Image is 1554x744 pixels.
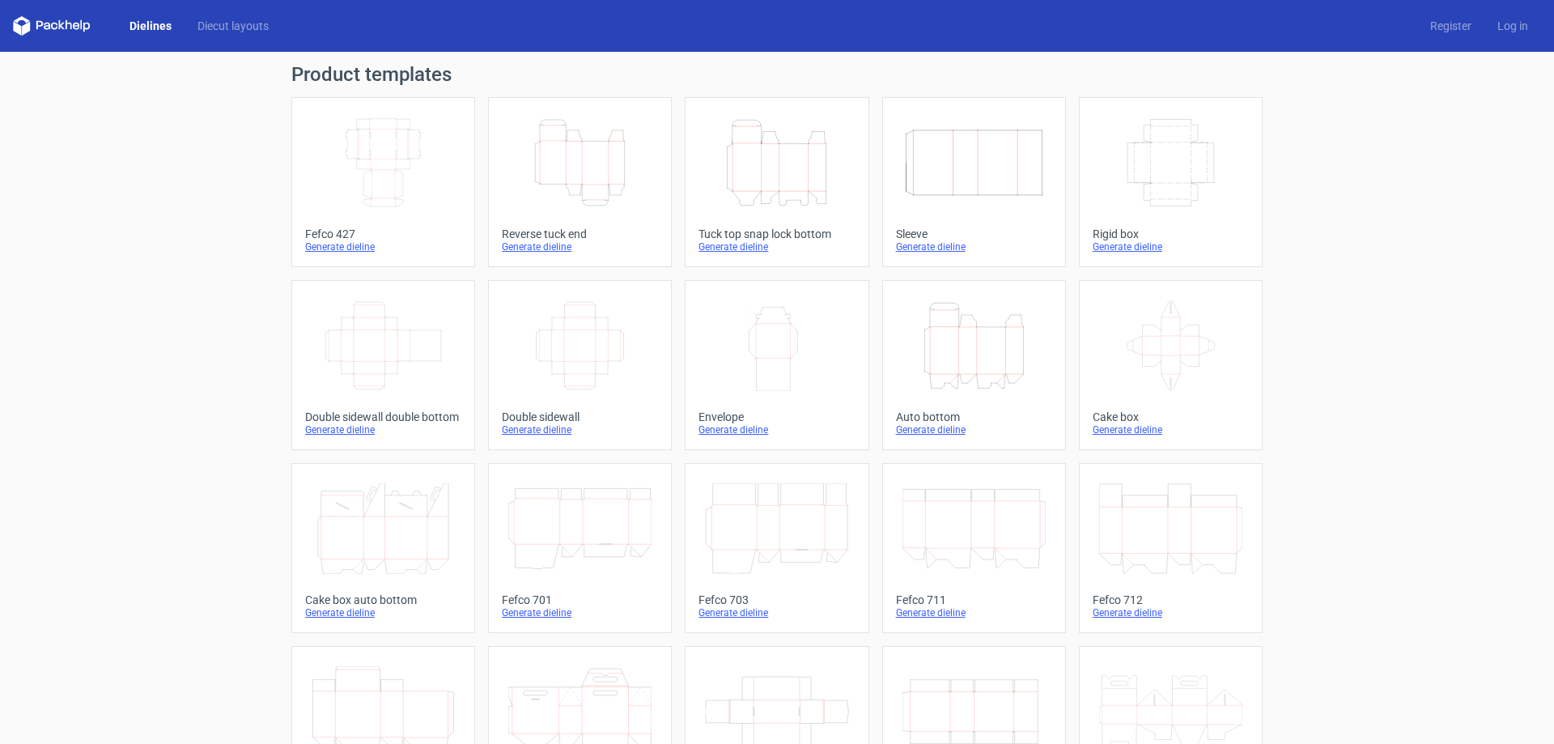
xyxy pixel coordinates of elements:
[1093,240,1249,253] div: Generate dieline
[1079,97,1263,267] a: Rigid boxGenerate dieline
[882,280,1066,450] a: Auto bottomGenerate dieline
[896,423,1052,436] div: Generate dieline
[882,97,1066,267] a: SleeveGenerate dieline
[882,463,1066,633] a: Fefco 711Generate dieline
[698,227,855,240] div: Tuck top snap lock bottom
[896,227,1052,240] div: Sleeve
[1093,593,1249,606] div: Fefco 712
[1079,463,1263,633] a: Fefco 712Generate dieline
[291,97,475,267] a: Fefco 427Generate dieline
[305,227,461,240] div: Fefco 427
[305,606,461,619] div: Generate dieline
[685,463,868,633] a: Fefco 703Generate dieline
[1079,280,1263,450] a: Cake boxGenerate dieline
[305,240,461,253] div: Generate dieline
[488,97,672,267] a: Reverse tuck endGenerate dieline
[305,423,461,436] div: Generate dieline
[305,593,461,606] div: Cake box auto bottom
[1093,606,1249,619] div: Generate dieline
[502,423,658,436] div: Generate dieline
[502,410,658,423] div: Double sidewall
[488,463,672,633] a: Fefco 701Generate dieline
[685,280,868,450] a: EnvelopeGenerate dieline
[896,410,1052,423] div: Auto bottom
[1093,410,1249,423] div: Cake box
[1417,18,1484,34] a: Register
[698,410,855,423] div: Envelope
[502,606,658,619] div: Generate dieline
[291,463,475,633] a: Cake box auto bottomGenerate dieline
[685,97,868,267] a: Tuck top snap lock bottomGenerate dieline
[698,240,855,253] div: Generate dieline
[896,593,1052,606] div: Fefco 711
[1093,227,1249,240] div: Rigid box
[1484,18,1541,34] a: Log in
[698,423,855,436] div: Generate dieline
[291,65,1263,84] h1: Product templates
[896,240,1052,253] div: Generate dieline
[502,240,658,253] div: Generate dieline
[305,410,461,423] div: Double sidewall double bottom
[185,18,282,34] a: Diecut layouts
[117,18,185,34] a: Dielines
[488,280,672,450] a: Double sidewallGenerate dieline
[1093,423,1249,436] div: Generate dieline
[698,593,855,606] div: Fefco 703
[502,593,658,606] div: Fefco 701
[896,606,1052,619] div: Generate dieline
[502,227,658,240] div: Reverse tuck end
[291,280,475,450] a: Double sidewall double bottomGenerate dieline
[698,606,855,619] div: Generate dieline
